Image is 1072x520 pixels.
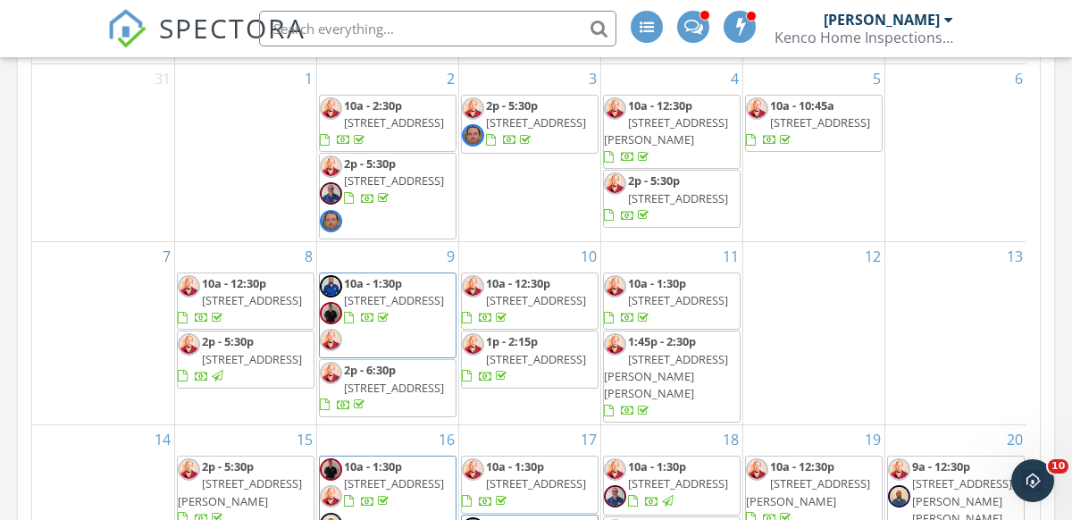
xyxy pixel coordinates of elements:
span: [STREET_ADDRESS] [486,114,586,130]
a: 10a - 1:30p [STREET_ADDRESS] [603,456,741,515]
span: 2p - 5:30p [202,458,254,474]
span: [STREET_ADDRESS][PERSON_NAME] [746,475,870,508]
img: img_5007.jpeg [320,275,342,298]
a: 2p - 5:30p [STREET_ADDRESS] [319,153,456,239]
td: Go to September 9, 2025 [316,241,458,424]
a: Go to September 13, 2025 [1003,242,1026,271]
span: 10a - 12:30p [770,458,834,474]
a: Go to September 9, 2025 [443,242,458,271]
img: img_19821.jpg [746,458,768,481]
a: 2p - 6:30p [STREET_ADDRESS] [320,362,444,412]
span: 9a - 12:30p [912,458,970,474]
span: 2p - 5:30p [344,155,396,172]
a: Go to September 7, 2025 [159,242,174,271]
img: img_19821.jpg [320,485,342,507]
img: img_19821.jpg [320,329,342,351]
img: 5014914_orig.jpg [320,210,342,232]
td: Go to September 10, 2025 [458,241,600,424]
div: Kenco Home Inspections Inc. [775,29,953,46]
img: img_19821.jpg [320,97,342,120]
span: [STREET_ADDRESS] [486,292,586,308]
span: 10a - 12:30p [486,275,550,291]
a: Go to September 12, 2025 [861,242,884,271]
img: img_19821.jpg [462,458,484,481]
img: image_10.png [320,182,342,205]
span: 1:45p - 2:30p [628,333,696,349]
a: Go to September 3, 2025 [585,64,600,93]
a: SPECTORA [107,24,306,62]
a: 2p - 5:30p [STREET_ADDRESS] [178,333,302,383]
img: img_19821.jpg [604,333,626,356]
a: Go to September 8, 2025 [301,242,316,271]
span: [STREET_ADDRESS] [344,114,444,130]
div: [PERSON_NAME] [824,11,940,29]
td: Go to September 1, 2025 [174,64,316,242]
a: 10a - 12:30p [STREET_ADDRESS] [462,275,586,325]
img: img_19821.jpg [178,333,200,356]
span: [STREET_ADDRESS] [202,351,302,367]
a: Go to September 5, 2025 [869,64,884,93]
a: 2p - 5:30p [STREET_ADDRESS] [461,95,599,154]
iframe: Intercom live chat [1011,459,1054,502]
img: The Best Home Inspection Software - Spectora [107,9,147,48]
a: Go to September 17, 2025 [577,425,600,454]
a: Go to August 31, 2025 [151,64,174,93]
span: 10a - 1:30p [628,275,686,291]
a: 10a - 12:30p [STREET_ADDRESS] [461,273,599,331]
span: 2p - 5:30p [202,333,254,349]
span: [STREET_ADDRESS] [628,292,728,308]
a: 2p - 5:30p [STREET_ADDRESS] [604,172,728,222]
img: 5014914_orig.jpg [462,124,484,147]
span: 10a - 12:30p [202,275,266,291]
span: 10a - 12:30p [628,97,692,113]
a: Go to September 11, 2025 [719,242,742,271]
a: 10a - 10:45a [STREET_ADDRESS] [745,95,883,153]
img: img_19821.jpg [462,97,484,120]
a: 1:45p - 2:30p [STREET_ADDRESS][PERSON_NAME][PERSON_NAME] [604,333,728,418]
span: 10a - 1:30p [486,458,544,474]
span: [STREET_ADDRESS] [486,475,586,491]
input: Search everything... [259,11,616,46]
a: 1:45p - 2:30p [STREET_ADDRESS][PERSON_NAME][PERSON_NAME] [603,331,741,423]
span: [STREET_ADDRESS] [628,475,728,491]
td: Go to September 3, 2025 [458,64,600,242]
span: 10a - 1:30p [344,275,402,291]
span: 1p - 2:15p [486,333,538,349]
td: Go to September 6, 2025 [884,64,1026,242]
a: Go to September 18, 2025 [719,425,742,454]
a: Go to September 16, 2025 [435,425,458,454]
span: [STREET_ADDRESS][PERSON_NAME] [604,114,728,147]
td: Go to August 31, 2025 [32,64,174,242]
a: Go to September 19, 2025 [861,425,884,454]
a: 10a - 2:30p [STREET_ADDRESS] [320,97,444,147]
a: 2p - 5:30p [STREET_ADDRESS] [344,155,444,205]
span: [STREET_ADDRESS] [202,292,302,308]
a: Go to September 4, 2025 [727,64,742,93]
img: img_19821.jpg [888,458,910,481]
img: img_19821.jpg [604,97,626,120]
span: 10a - 10:45a [770,97,834,113]
a: 10a - 2:30p [STREET_ADDRESS] [319,95,456,153]
img: img_19821.jpg [604,458,626,481]
img: img_0672.jpeg [888,485,910,507]
a: 10a - 1:30p [STREET_ADDRESS] [604,275,728,325]
img: img_19821.jpg [462,333,484,356]
span: [STREET_ADDRESS] [628,190,728,206]
td: Go to September 2, 2025 [316,64,458,242]
a: 10a - 1:30p [STREET_ADDRESS] [603,273,741,331]
span: [STREET_ADDRESS] [486,351,586,367]
a: Go to September 2, 2025 [443,64,458,93]
a: 10a - 12:30p [STREET_ADDRESS][PERSON_NAME] [603,95,741,170]
a: Go to September 15, 2025 [293,425,316,454]
img: img_19821.jpg [604,172,626,195]
td: Go to September 4, 2025 [600,64,742,242]
span: [STREET_ADDRESS] [344,172,444,189]
a: 10a - 1:30p [STREET_ADDRESS] [628,458,728,508]
img: img_19821.jpg [746,97,768,120]
span: [STREET_ADDRESS][PERSON_NAME][PERSON_NAME] [604,351,728,401]
a: 10a - 1:30p [STREET_ADDRESS] [344,458,444,508]
a: Go to September 14, 2025 [151,425,174,454]
span: 2p - 6:30p [344,362,396,378]
td: Go to September 5, 2025 [742,64,884,242]
a: 2p - 5:30p [STREET_ADDRESS] [603,170,741,228]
